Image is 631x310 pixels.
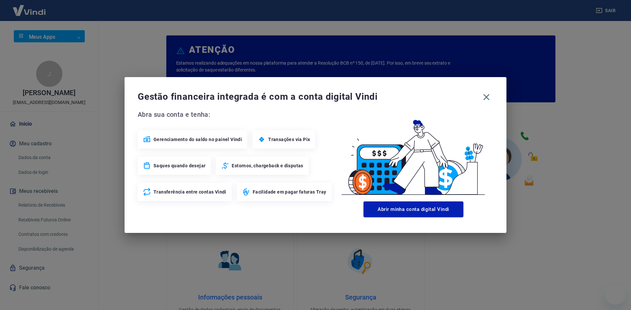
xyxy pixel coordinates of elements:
[253,189,326,195] span: Facilidade em pagar faturas Tray
[605,284,626,305] iframe: Botão para abrir a janela de mensagens
[334,109,493,199] img: Good Billing
[232,162,303,169] span: Estornos, chargeback e disputas
[138,109,334,120] span: Abra sua conta e tenha:
[153,136,242,143] span: Gerenciamento do saldo no painel Vindi
[153,162,205,169] span: Saques quando desejar
[363,201,463,217] button: Abrir minha conta digital Vindi
[138,90,479,103] span: Gestão financeira integrada é com a conta digital Vindi
[268,136,310,143] span: Transações via Pix
[153,189,226,195] span: Transferência entre contas Vindi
